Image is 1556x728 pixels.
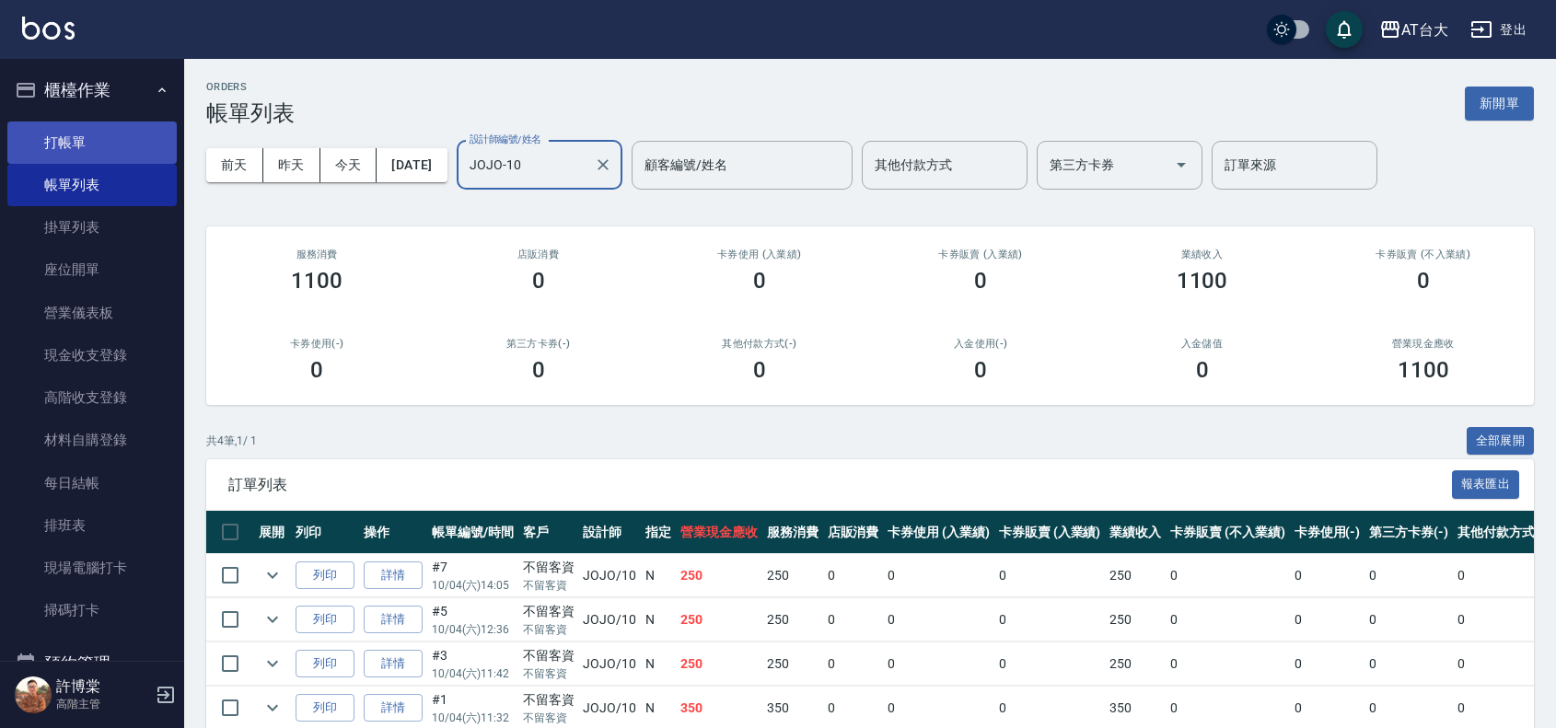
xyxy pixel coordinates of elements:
td: #7 [427,554,518,597]
td: 250 [762,642,823,686]
h5: 許博棠 [56,677,150,696]
p: 不留客資 [523,621,575,638]
p: 共 4 筆, 1 / 1 [206,433,257,449]
th: 帳單編號/時間 [427,511,518,554]
td: 0 [823,554,884,597]
button: save [1326,11,1363,48]
th: 服務消費 [762,511,823,554]
th: 其他付款方式(-) [1453,511,1554,554]
a: 高階收支登錄 [7,376,177,419]
h3: 0 [1196,357,1209,383]
a: 座位開單 [7,248,177,291]
td: 0 [883,598,994,641]
td: 0 [994,642,1106,686]
td: 0 [1453,554,1554,597]
td: 0 [1453,598,1554,641]
button: 櫃檯作業 [7,66,177,114]
a: 帳單列表 [7,164,177,206]
h2: 業績收入 [1113,248,1290,260]
h3: 服務消費 [228,248,405,260]
th: 卡券販賣 (不入業績) [1166,511,1289,554]
a: 每日結帳 [7,462,177,504]
h2: 營業現金應收 [1335,338,1512,350]
th: 設計師 [578,511,641,554]
p: 高階主管 [56,696,150,712]
td: 250 [676,642,762,686]
h3: 0 [1417,268,1430,294]
h3: 0 [753,268,766,294]
p: 10/04 (六) 12:36 [432,621,514,638]
td: 0 [1364,642,1453,686]
h3: 0 [310,357,323,383]
h3: 0 [532,357,545,383]
button: expand row [259,606,286,633]
a: 現金收支登錄 [7,334,177,376]
th: 卡券使用(-) [1290,511,1365,554]
a: 排班表 [7,504,177,547]
label: 設計師編號/姓名 [470,133,541,146]
a: 材料自購登錄 [7,419,177,461]
a: 新開單 [1465,94,1534,111]
button: Clear [590,152,616,178]
td: 0 [1290,598,1365,641]
h3: 1100 [1177,268,1228,294]
button: 列印 [296,561,354,590]
h2: 卡券使用 (入業績) [671,248,848,260]
th: 卡券使用 (入業績) [883,511,994,554]
th: 第三方卡券(-) [1364,511,1453,554]
div: 不留客資 [523,602,575,621]
button: 新開單 [1465,87,1534,121]
a: 詳情 [364,606,423,634]
button: expand row [259,694,286,722]
td: 0 [1364,598,1453,641]
td: 0 [883,554,994,597]
th: 指定 [641,511,676,554]
th: 業績收入 [1105,511,1166,554]
h2: ORDERS [206,81,295,93]
h3: 0 [753,357,766,383]
th: 店販消費 [823,511,884,554]
button: 全部展開 [1467,427,1535,456]
h3: 0 [532,268,545,294]
td: 250 [762,554,823,597]
h2: 第三方卡券(-) [449,338,626,350]
p: 不留客資 [523,665,575,682]
div: AT台大 [1401,18,1448,41]
h2: 入金使用(-) [892,338,1069,350]
a: 營業儀表板 [7,292,177,334]
button: 列印 [296,606,354,634]
td: N [641,554,676,597]
button: [DATE] [377,148,447,182]
button: 登出 [1463,13,1534,47]
td: N [641,598,676,641]
h3: 帳單列表 [206,100,295,126]
th: 客戶 [518,511,579,554]
td: 250 [676,554,762,597]
td: 0 [1166,554,1289,597]
td: 250 [1105,554,1166,597]
td: 0 [1453,642,1554,686]
button: expand row [259,561,286,589]
th: 操作 [359,511,427,554]
button: 列印 [296,650,354,678]
td: N [641,642,676,686]
td: 0 [883,642,994,686]
td: JOJO /10 [578,554,641,597]
h2: 入金儲值 [1113,338,1290,350]
td: 250 [1105,642,1166,686]
a: 現場電腦打卡 [7,547,177,589]
h3: 1100 [1398,357,1449,383]
td: 250 [1105,598,1166,641]
a: 詳情 [364,694,423,722]
a: 掃碼打卡 [7,589,177,631]
td: 0 [823,642,884,686]
th: 列印 [291,511,359,554]
td: 0 [1166,598,1289,641]
a: 報表匯出 [1452,475,1520,492]
td: 0 [994,554,1106,597]
button: 今天 [320,148,377,182]
td: JOJO /10 [578,642,641,686]
button: Open [1167,150,1196,179]
a: 詳情 [364,561,423,590]
td: JOJO /10 [578,598,641,641]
